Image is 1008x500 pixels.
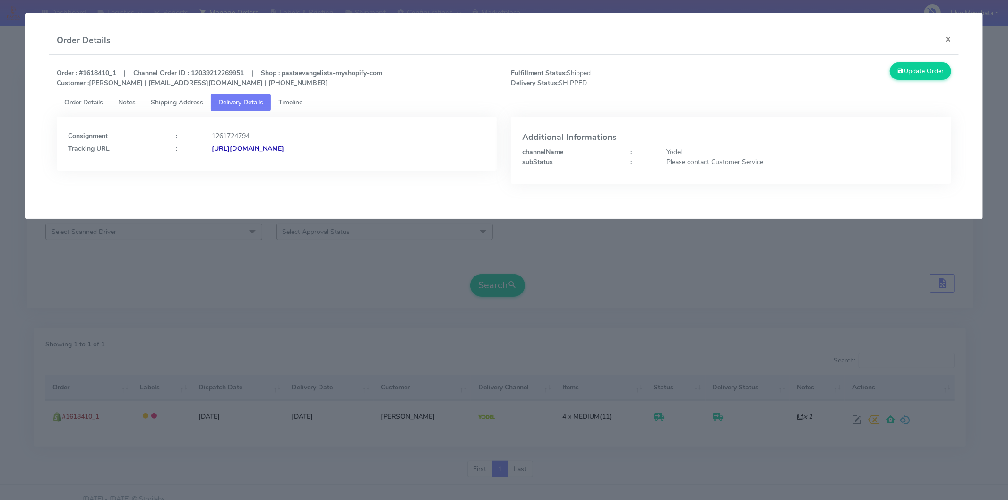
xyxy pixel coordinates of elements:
[176,144,177,153] strong: :
[522,147,563,156] strong: channelName
[176,131,177,140] strong: :
[151,98,203,107] span: Shipping Address
[64,98,103,107] span: Order Details
[630,147,632,156] strong: :
[218,98,263,107] span: Delivery Details
[68,144,110,153] strong: Tracking URL
[212,144,284,153] strong: [URL][DOMAIN_NAME]
[57,78,89,87] strong: Customer :
[659,157,947,167] div: Please contact Customer Service
[659,147,947,157] div: Yodel
[511,69,567,78] strong: Fulfillment Status:
[57,34,111,47] h4: Order Details
[68,131,108,140] strong: Consignment
[118,98,136,107] span: Notes
[57,94,951,111] ul: Tabs
[938,26,959,52] button: Close
[511,78,559,87] strong: Delivery Status:
[205,131,492,141] div: 1261724794
[630,157,632,166] strong: :
[57,69,382,87] strong: Order : #1618410_1 | Channel Order ID : 12039212269951 | Shop : pastaevangelists-myshopify-com [P...
[522,157,553,166] strong: subStatus
[522,133,940,142] h4: Additional Informations
[890,62,951,80] button: Update Order
[504,68,731,88] span: Shipped SHIPPED
[278,98,302,107] span: Timeline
